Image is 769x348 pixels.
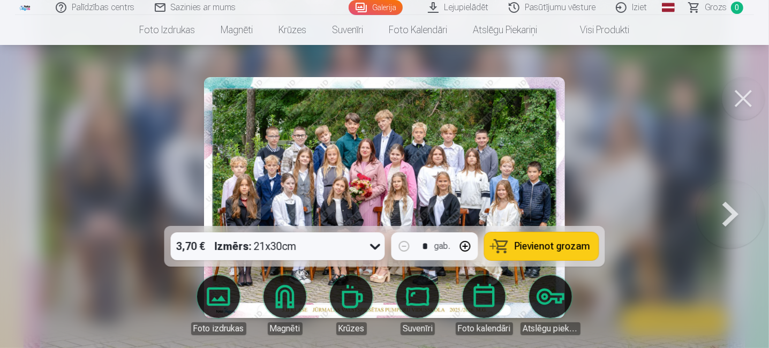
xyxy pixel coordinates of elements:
div: Magnēti [268,322,303,335]
div: 3,70 € [171,232,210,260]
span: 0 [731,2,743,14]
span: Grozs [705,1,727,14]
a: Visi produkti [551,15,643,45]
div: Atslēgu piekariņi [521,322,580,335]
a: Magnēti [255,275,315,335]
div: gab. [434,240,450,253]
a: Krūzes [266,15,320,45]
div: Suvenīri [401,322,435,335]
a: Atslēgu piekariņi [521,275,580,335]
div: Foto izdrukas [191,322,246,335]
a: Suvenīri [320,15,376,45]
span: Pievienot grozam [515,241,590,251]
div: Foto kalendāri [456,322,513,335]
a: Magnēti [208,15,266,45]
div: 21x30cm [215,232,297,260]
div: Krūzes [336,322,367,335]
a: Foto kalendāri [454,275,514,335]
a: Foto izdrukas [189,275,248,335]
a: Atslēgu piekariņi [461,15,551,45]
a: Suvenīri [388,275,448,335]
a: Foto kalendāri [376,15,461,45]
a: Foto izdrukas [127,15,208,45]
a: Krūzes [321,275,381,335]
strong: Izmērs : [215,239,252,254]
img: /fa3 [19,4,31,11]
button: Pievienot grozam [485,232,599,260]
